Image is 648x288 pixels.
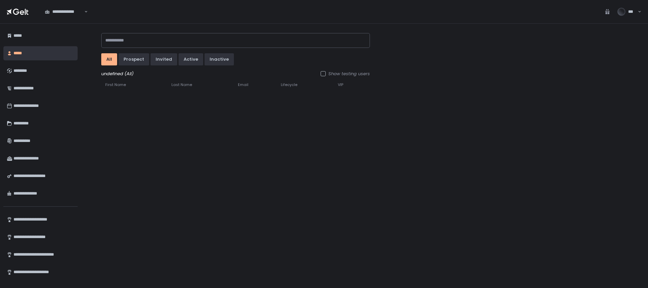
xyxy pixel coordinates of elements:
span: Lifecycle [281,82,297,87]
span: Email [238,82,248,87]
button: inactive [205,53,234,65]
div: inactive [210,56,229,62]
button: active [179,53,203,65]
div: active [184,56,198,62]
span: First Name [105,82,126,87]
input: Search for option [83,8,84,15]
button: prospect [118,53,149,65]
div: undefined (All) [101,71,370,77]
div: prospect [124,56,144,62]
button: invited [151,53,177,65]
span: Last Name [171,82,192,87]
div: invited [156,56,172,62]
button: All [101,53,117,65]
div: Search for option [40,5,88,19]
div: All [106,56,112,62]
span: VIP [338,82,343,87]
